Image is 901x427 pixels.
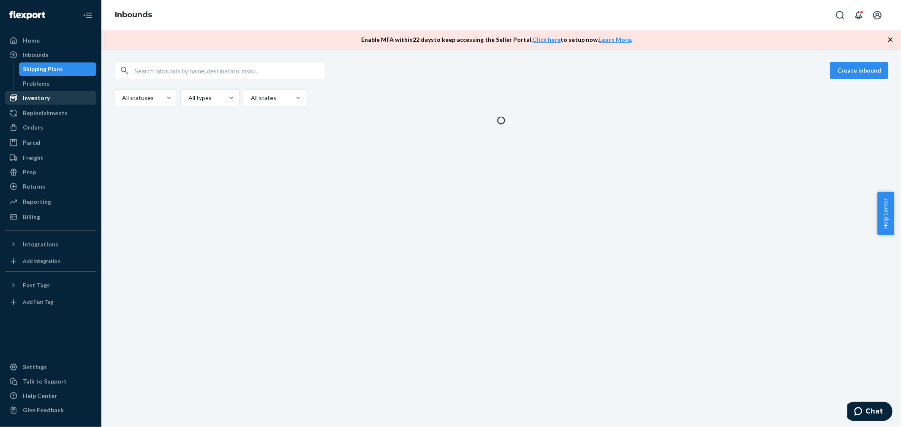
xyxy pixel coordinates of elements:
a: Parcel [5,136,96,149]
div: Fast Tags [23,281,50,289]
a: Add Fast Tag [5,295,96,309]
a: Inbounds [115,10,152,19]
div: Prep [23,168,36,176]
div: Reporting [23,197,51,206]
a: Inbounds [5,48,96,62]
a: Shipping Plans [19,62,97,76]
a: Replenishments [5,106,96,120]
a: Help Center [5,389,96,403]
div: Home [23,36,40,45]
a: Billing [5,210,96,224]
button: Open Search Box [832,7,849,24]
div: Returns [23,182,45,191]
div: Integrations [23,240,58,249]
div: Inventory [23,94,50,102]
div: Help Center [23,392,57,400]
button: Open account menu [869,7,886,24]
div: Orders [23,123,43,132]
div: Add Integration [23,257,60,265]
div: Talk to Support [23,377,67,386]
input: Search inbounds by name, destination, msku... [135,62,325,79]
a: Reporting [5,195,96,208]
button: Give Feedback [5,403,96,417]
div: Shipping Plans [23,65,63,73]
a: Add Integration [5,254,96,268]
a: Settings [5,360,96,374]
a: Prep [5,165,96,179]
div: Parcel [23,138,41,147]
div: Give Feedback [23,406,64,414]
div: Add Fast Tag [23,298,53,305]
div: Freight [23,154,44,162]
a: Orders [5,121,96,134]
button: Fast Tags [5,278,96,292]
iframe: Opens a widget where you can chat to one of our agents [847,402,893,423]
p: Enable MFA within 22 days to keep accessing the Seller Portal. to setup now. . [362,35,633,44]
a: Freight [5,151,96,165]
button: Close Navigation [79,7,96,24]
a: Inventory [5,91,96,105]
button: Open notifications [850,7,867,24]
a: Returns [5,180,96,193]
input: All types [188,94,188,102]
ol: breadcrumbs [108,3,159,27]
div: Replenishments [23,109,68,117]
img: Flexport logo [9,11,45,19]
button: Help Center [877,192,894,235]
button: Create inbound [830,62,888,79]
div: Inbounds [23,51,49,59]
a: Learn More [599,36,632,43]
input: All statuses [121,94,122,102]
div: Problems [23,79,50,88]
div: Billing [23,213,40,221]
input: All states [250,94,251,102]
a: Click here [533,36,561,43]
a: Problems [19,77,97,90]
button: Talk to Support [5,375,96,388]
a: Home [5,34,96,47]
button: Integrations [5,238,96,251]
div: Settings [23,363,47,371]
